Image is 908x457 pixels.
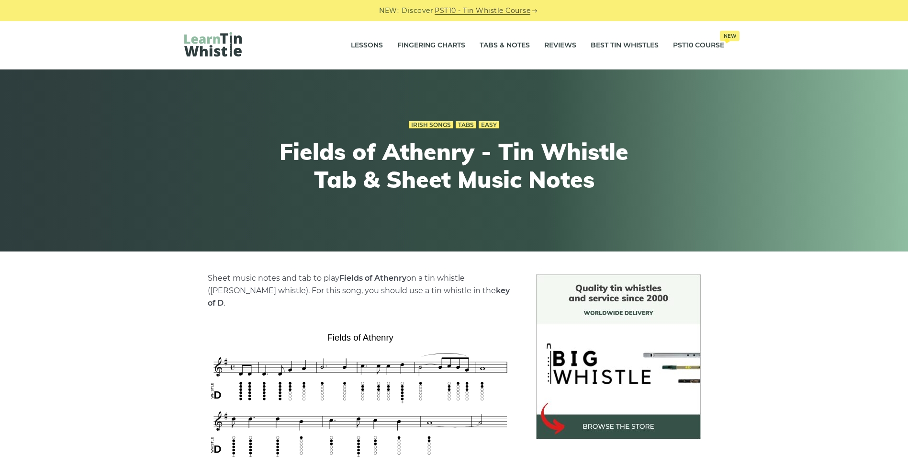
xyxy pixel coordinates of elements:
[479,121,499,129] a: Easy
[278,138,630,193] h1: Fields of Athenry - Tin Whistle Tab & Sheet Music Notes
[720,31,740,41] span: New
[480,34,530,57] a: Tabs & Notes
[339,274,406,283] strong: Fields of Athenry
[208,286,510,308] strong: key of D
[208,272,513,309] p: Sheet music notes and tab to play on a tin whistle ([PERSON_NAME] whistle). For this song, you sh...
[591,34,659,57] a: Best Tin Whistles
[673,34,724,57] a: PST10 CourseNew
[456,121,476,129] a: Tabs
[409,121,453,129] a: Irish Songs
[351,34,383,57] a: Lessons
[397,34,465,57] a: Fingering Charts
[536,274,701,439] img: BigWhistle Tin Whistle Store
[544,34,576,57] a: Reviews
[184,32,242,57] img: LearnTinWhistle.com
